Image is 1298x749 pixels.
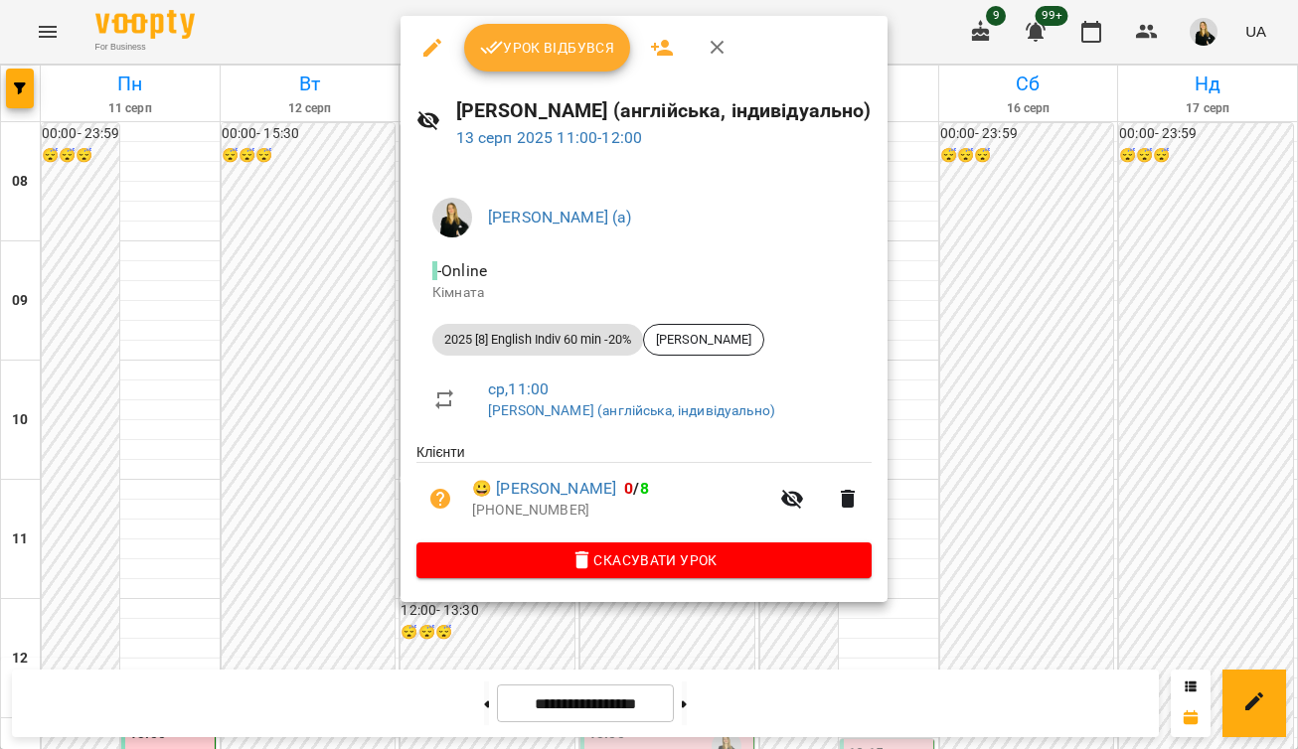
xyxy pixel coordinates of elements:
a: [PERSON_NAME] (а) [488,208,632,226]
span: Урок відбувся [480,36,615,60]
span: [PERSON_NAME] [644,331,763,349]
a: [PERSON_NAME] (англійська, індивідуально) [488,402,775,418]
a: 😀 [PERSON_NAME] [472,477,616,501]
p: Кімната [432,283,856,303]
a: 13 серп 2025 11:00-12:00 [456,128,643,147]
a: ср , 11:00 [488,379,549,398]
button: Візит ще не сплачено. Додати оплату? [416,475,464,523]
span: 2025 [8] English Indiv 60 min -20% [432,331,643,349]
img: 4a571d9954ce9b31f801162f42e49bd5.jpg [432,198,472,237]
span: 8 [640,479,649,498]
span: Скасувати Урок [432,548,856,572]
h6: [PERSON_NAME] (англійська, індивідуально) [456,95,872,126]
button: Урок відбувся [464,24,631,72]
div: [PERSON_NAME] [643,324,764,356]
span: 0 [624,479,633,498]
span: - Online [432,261,491,280]
button: Скасувати Урок [416,542,872,578]
p: [PHONE_NUMBER] [472,501,768,521]
b: / [624,479,648,498]
ul: Клієнти [416,442,872,541]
